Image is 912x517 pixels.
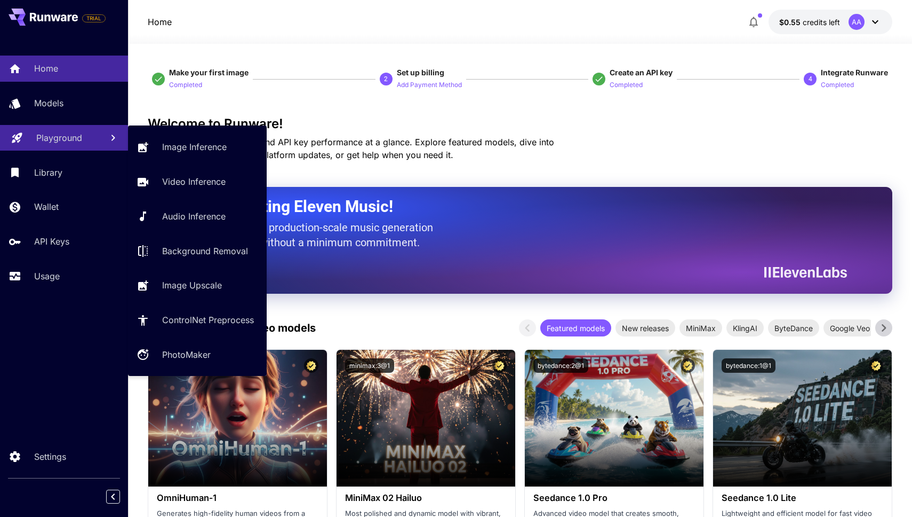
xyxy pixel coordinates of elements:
[722,493,883,503] h3: Seedance 1.0 Lite
[174,220,441,250] p: The only way to get production-scale music generation from Eleven Labs without a minimum commitment.
[722,358,775,373] button: bytedance:1@1
[345,358,394,373] button: minimax:3@1
[849,14,865,30] div: AA
[128,169,267,195] a: Video Inference
[162,279,222,292] p: Image Upscale
[610,68,673,77] span: Create an API key
[128,307,267,333] a: ControlNet Preprocess
[34,166,62,179] p: Library
[128,238,267,264] a: Background Removal
[106,490,120,504] button: Collapse sidebar
[540,323,611,334] span: Featured models
[397,68,444,77] span: Set up billing
[726,323,764,334] span: KlingAI
[821,80,854,90] p: Completed
[821,68,888,77] span: Integrate Runware
[337,350,515,487] img: alt
[345,493,507,503] h3: MiniMax 02 Hailuo
[384,74,388,84] p: 2
[615,323,675,334] span: New releases
[162,348,211,361] p: PhotoMaker
[128,134,267,160] a: Image Inference
[533,358,588,373] button: bytedance:2@1
[157,493,318,503] h3: OmniHuman‑1
[174,197,839,217] h2: Now Supporting Eleven Music!
[713,350,892,487] img: alt
[34,200,59,213] p: Wallet
[148,137,554,160] span: Check out your usage stats and API key performance at a glance. Explore featured models, dive int...
[169,80,202,90] p: Completed
[148,350,327,487] img: alt
[148,15,172,28] nav: breadcrumb
[869,358,883,373] button: Certified Model – Vetted for best performance and includes a commercial license.
[34,97,63,109] p: Models
[34,450,66,463] p: Settings
[128,203,267,230] a: Audio Inference
[169,68,249,77] span: Make your first image
[525,350,703,487] img: alt
[34,270,60,283] p: Usage
[162,140,227,153] p: Image Inference
[162,314,254,326] p: ControlNet Preprocess
[162,245,248,257] p: Background Removal
[779,17,840,28] div: $0.5459
[34,235,69,248] p: API Keys
[803,18,840,27] span: credits left
[492,358,507,373] button: Certified Model – Vetted for best performance and includes a commercial license.
[114,487,128,506] div: Collapse sidebar
[681,358,695,373] button: Certified Model – Vetted for best performance and includes a commercial license.
[148,116,893,131] h3: Welcome to Runware!
[162,175,226,188] p: Video Inference
[533,493,695,503] h3: Seedance 1.0 Pro
[397,80,462,90] p: Add Payment Method
[83,14,105,22] span: TRIAL
[128,272,267,299] a: Image Upscale
[162,210,226,223] p: Audio Inference
[610,80,643,90] p: Completed
[779,18,803,27] span: $0.55
[128,342,267,368] a: PhotoMaker
[82,12,106,25] span: Add your payment card to enable full platform functionality.
[304,358,318,373] button: Certified Model – Vetted for best performance and includes a commercial license.
[36,131,82,144] p: Playground
[809,74,812,84] p: 4
[148,15,172,28] p: Home
[679,323,722,334] span: MiniMax
[823,323,876,334] span: Google Veo
[34,62,58,75] p: Home
[769,10,892,34] button: $0.5459
[768,323,819,334] span: ByteDance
